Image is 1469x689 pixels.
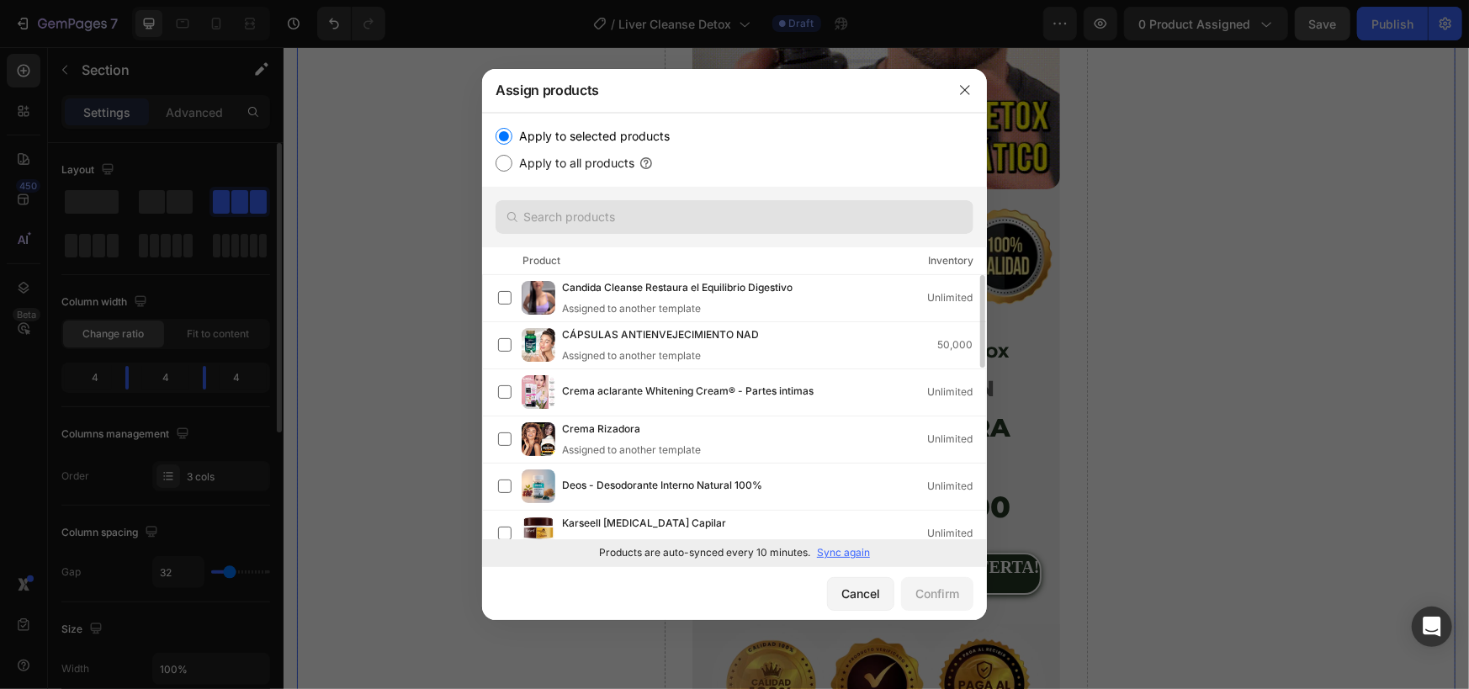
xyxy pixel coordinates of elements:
span: AHORA: S/. 89.00 [459,442,727,478]
div: Unlimited [927,525,986,542]
div: Unlimited [927,289,986,306]
span: LLEVA EL LIVER CLEANSE DETOX [460,296,725,315]
div: /> [482,113,987,566]
img: product-img [522,281,555,315]
button: Cancel [827,577,894,611]
div: Inventory [928,252,973,269]
p: Sync again [817,545,870,560]
div: Assigned to another template [562,443,701,458]
div: 🔥 375 Vendidos - Solo 25 Unidades Disponibles🔥 [429,533,756,546]
span: SOLO POR HOY CON [474,328,711,355]
img: product-img [522,328,555,362]
img: product-img [522,517,555,550]
span: Crema aclarante Whitening Cream® - Partes intimas [562,383,814,401]
div: ¡SÍ, QUIERO APROVECHAR LA OFERTA! [429,507,756,533]
div: Cancel [841,585,880,602]
span: Karseell [MEDICAL_DATA] Capilar [562,515,726,533]
span: precio de locura [459,365,727,396]
span: Deos - Desodorante Interno Natural 100% [562,477,762,496]
div: 50,000 [937,337,986,353]
div: Unlimited [927,478,986,495]
label: Apply to selected products [512,126,670,146]
img: product-img [522,469,555,503]
div: Assign products [482,68,943,112]
div: Product [522,252,560,269]
div: Confirm [915,585,959,602]
img: gempages_486012821050492158-fe918ad2-1ced-4540-990f-9642081913eb.webp [409,155,777,265]
span: CÁPSULAS ANTIENVEJECIMIENTO NAD [562,326,759,345]
div: Assigned to another template [562,301,819,316]
s: ANTES: S/. 178.00 [494,407,692,434]
div: Open Intercom Messenger [1412,607,1452,647]
button: Confirm [901,577,973,611]
div: Assigned to another template [562,537,753,552]
div: Unlimited [927,384,986,400]
label: Apply to all products [512,153,634,173]
span: Crema Rizadora [562,421,640,439]
div: Assigned to another template [562,348,786,363]
div: Unlimited [927,431,986,448]
img: product-img [522,375,555,409]
input: Search products [496,200,973,234]
span: Candida Cleanse Restaura el Equilibrio Digestivo [562,279,793,298]
p: Products are auto-synced every 10 minutes. [599,545,810,560]
img: product-img [522,422,555,456]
